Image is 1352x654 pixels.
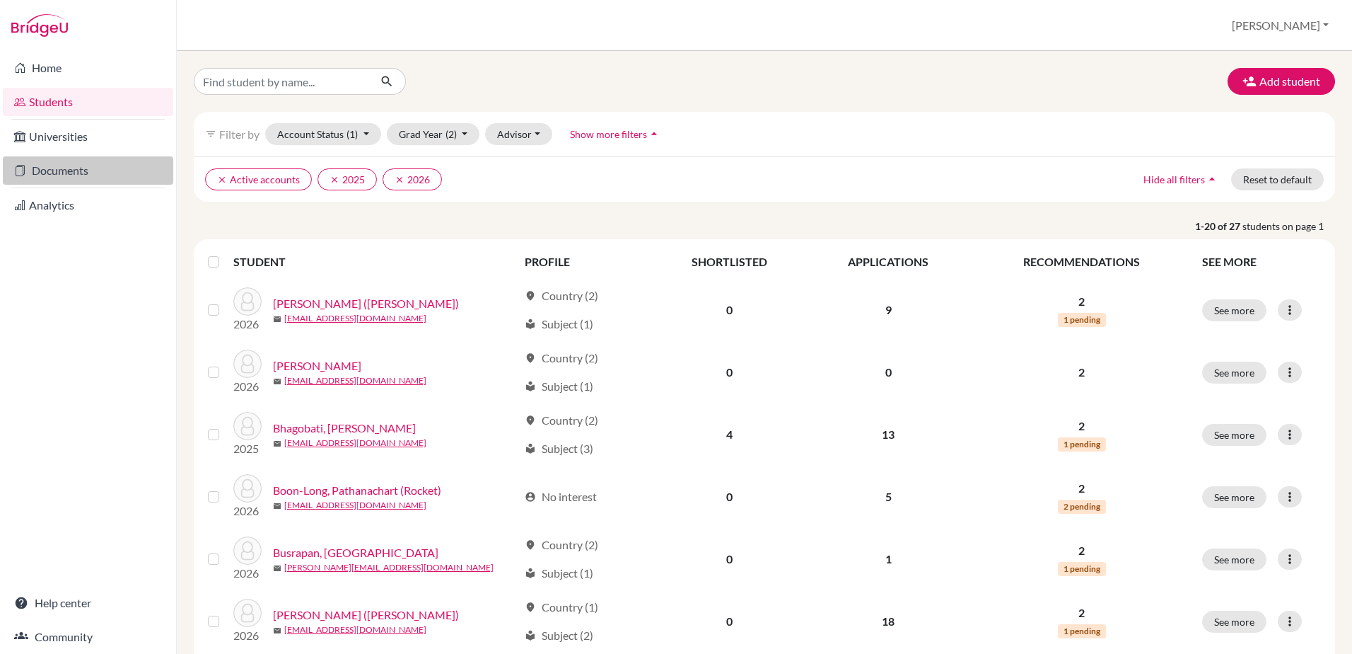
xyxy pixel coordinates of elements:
button: See more [1202,549,1266,570]
td: 13 [807,403,970,466]
div: Subject (1) [525,378,593,395]
i: clear [395,175,404,185]
div: Subject (1) [525,316,593,333]
span: local_library [525,443,536,454]
a: Help center [3,589,173,617]
button: Hide all filtersarrow_drop_up [1131,168,1231,190]
th: SEE MORE [1194,245,1329,279]
span: mail [273,315,281,323]
td: 0 [652,279,807,341]
div: No interest [525,488,597,505]
span: mail [273,564,281,573]
button: [PERSON_NAME] [1225,12,1335,39]
span: local_library [525,319,536,330]
th: APPLICATIONS [807,245,970,279]
span: (2) [445,128,457,140]
a: Analytics [3,191,173,219]
td: 0 [652,590,807,653]
span: 1 pending [1058,313,1106,327]
div: Country (2) [525,412,598,429]
span: mail [273,440,281,448]
th: RECOMMENDATIONS [970,245,1194,279]
th: SHORTLISTED [652,245,807,279]
span: Filter by [219,127,260,141]
p: 2026 [233,378,262,395]
button: Show more filtersarrow_drop_up [558,123,673,145]
a: Bhagobati, [PERSON_NAME] [273,420,416,437]
button: Reset to default [1231,168,1324,190]
span: local_library [525,381,536,392]
span: Show more filters [570,128,647,140]
td: 4 [652,403,807,466]
i: arrow_drop_up [1205,172,1219,186]
strong: 1-20 of 27 [1195,219,1242,234]
img: Baljee, Aryaveer [233,350,262,378]
p: 2026 [233,565,262,582]
p: 2025 [233,440,262,457]
p: 2 [979,293,1185,310]
p: 2 [979,418,1185,435]
span: mail [273,502,281,510]
img: Bhagobati, Henry [233,412,262,440]
p: 2 [979,604,1185,621]
a: [PERSON_NAME][EMAIL_ADDRESS][DOMAIN_NAME] [284,561,494,574]
a: Documents [3,156,173,185]
input: Find student by name... [194,68,369,95]
button: See more [1202,362,1266,384]
span: (1) [346,128,358,140]
a: Community [3,623,173,651]
span: 2 pending [1058,500,1106,514]
a: Universities [3,122,173,151]
i: clear [217,175,227,185]
span: 1 pending [1058,437,1106,452]
td: 18 [807,590,970,653]
td: 5 [807,466,970,528]
a: [EMAIL_ADDRESS][DOMAIN_NAME] [284,374,426,387]
span: location_on [525,539,536,551]
a: [PERSON_NAME] ([PERSON_NAME]) [273,295,459,312]
span: Hide all filters [1143,173,1205,185]
button: Account Status(1) [265,123,381,145]
span: local_library [525,568,536,579]
div: Country (2) [525,287,598,304]
a: [PERSON_NAME] [273,357,361,374]
p: 2026 [233,503,262,520]
img: Busrapan, Pran [233,537,262,565]
a: Students [3,88,173,116]
td: 0 [652,528,807,590]
img: Chiang, Mao-Cheng (Jason) [233,599,262,627]
a: [EMAIL_ADDRESS][DOMAIN_NAME] [284,624,426,636]
span: location_on [525,415,536,426]
p: 2 [979,480,1185,497]
button: clearActive accounts [205,168,312,190]
div: Country (2) [525,350,598,367]
button: clear2025 [317,168,377,190]
a: Home [3,54,173,82]
a: [EMAIL_ADDRESS][DOMAIN_NAME] [284,312,426,325]
p: 2 [979,542,1185,559]
span: location_on [525,602,536,613]
button: See more [1202,486,1266,508]
span: students on page 1 [1242,219,1335,234]
div: Subject (1) [525,565,593,582]
td: 0 [652,466,807,528]
i: filter_list [205,128,216,139]
button: See more [1202,424,1266,446]
div: Country (1) [525,599,598,616]
span: mail [273,377,281,386]
td: 9 [807,279,970,341]
td: 0 [652,341,807,403]
a: [EMAIL_ADDRESS][DOMAIN_NAME] [284,499,426,512]
span: account_circle [525,491,536,503]
a: [PERSON_NAME] ([PERSON_NAME]) [273,607,459,624]
button: Grad Year(2) [387,123,480,145]
p: 2026 [233,627,262,644]
a: Boon-Long, Pathanachart (Rocket) [273,482,441,499]
img: Bridge-U [11,14,68,37]
img: Arnold, Maximillian (Max) [233,287,262,316]
span: 1 pending [1058,562,1106,576]
p: 2 [979,364,1185,381]
span: location_on [525,290,536,302]
button: See more [1202,299,1266,321]
div: Subject (2) [525,627,593,644]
